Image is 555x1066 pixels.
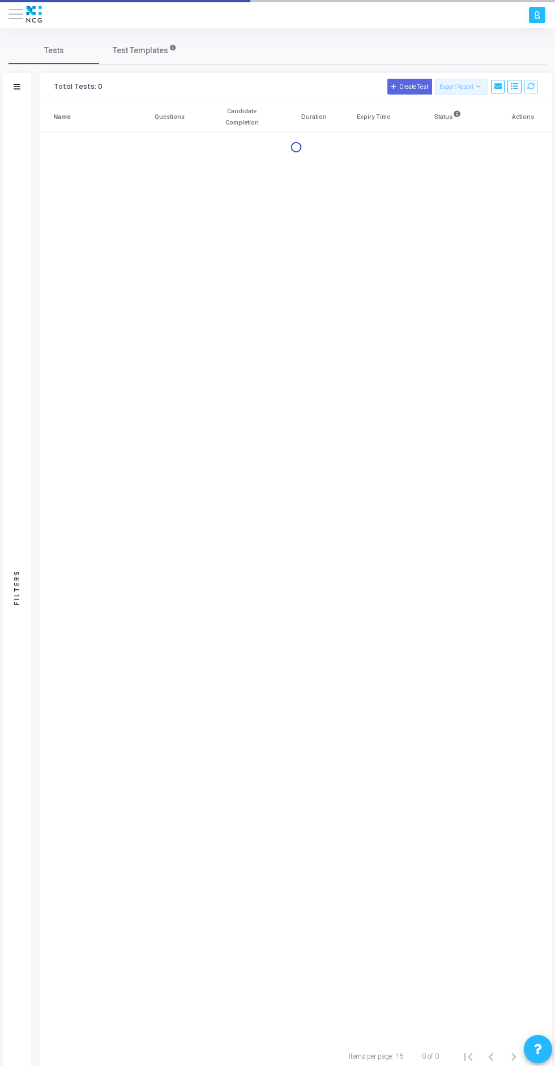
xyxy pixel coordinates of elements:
[349,1051,394,1061] div: Items per page:
[435,79,488,95] button: Export Report
[403,101,493,133] th: Status
[396,1051,404,1061] div: 15
[199,101,284,133] th: Candidate Completion
[44,45,64,57] span: Tests
[113,45,168,57] span: Test Templates
[23,3,45,25] img: logo
[54,83,103,91] div: Total Tests: 0
[40,101,140,133] th: Name
[284,101,344,133] th: Duration
[493,101,552,133] th: Actions
[344,101,403,133] th: Expiry Time
[387,79,433,95] button: Create Test
[140,101,199,133] th: Questions
[422,1051,439,1061] div: 0 of 0
[12,530,22,644] div: Filters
